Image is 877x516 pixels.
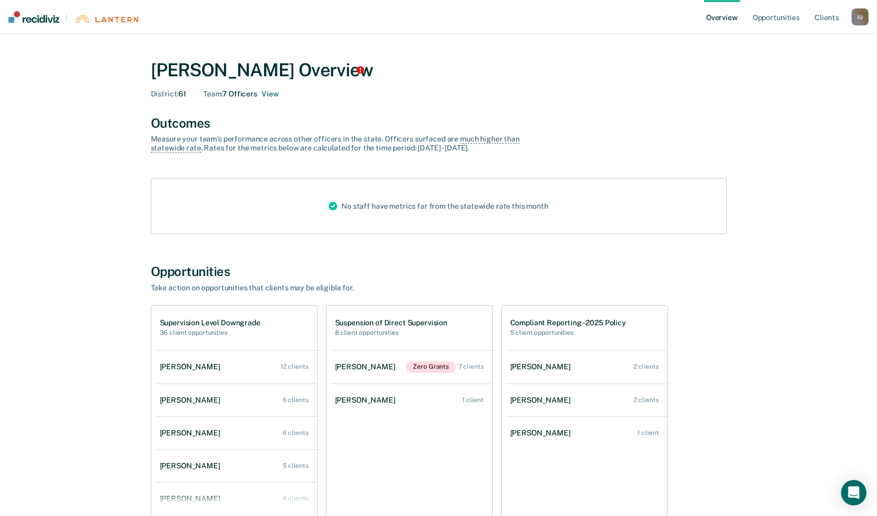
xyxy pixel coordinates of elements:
[151,264,727,279] div: Opportunities
[637,429,658,437] div: 1 client
[160,429,224,438] div: [PERSON_NAME]
[331,351,492,384] a: [PERSON_NAME]Zero Grants 7 clients
[283,495,309,502] div: 4 clients
[8,11,138,23] a: |
[841,480,866,505] div: Open Intercom Messenger
[203,90,278,99] div: 7 Officers
[151,59,727,81] div: [PERSON_NAME] Overview
[506,352,667,382] a: [PERSON_NAME] 2 clients
[151,115,727,131] div: Outcomes
[510,429,575,438] div: [PERSON_NAME]
[335,396,400,405] div: [PERSON_NAME]
[281,363,309,370] div: 12 clients
[335,362,400,371] div: [PERSON_NAME]
[634,396,659,404] div: 2 clients
[356,65,365,75] div: Tooltip anchor
[156,451,317,481] a: [PERSON_NAME] 5 clients
[506,418,667,448] a: [PERSON_NAME] 1 client
[506,385,667,415] a: [PERSON_NAME] 2 clients
[331,385,492,415] a: [PERSON_NAME] 1 client
[151,135,520,153] span: much higher than statewide rate
[458,363,484,370] div: 7 clients
[74,15,138,23] img: Lantern
[160,329,260,336] h2: 36 client opportunities
[335,329,448,336] h2: 8 client opportunities
[852,8,869,25] div: I U
[283,429,309,437] div: 6 clients
[852,8,869,25] button: IU
[151,135,521,153] div: Measure your team’s performance across other officer s in the state. Officer s surfaced are . Rat...
[160,494,224,503] div: [PERSON_NAME]
[510,329,626,336] h2: 5 client opportunities
[156,484,317,514] a: [PERSON_NAME] 4 clients
[160,318,260,327] h1: Supervision Level Downgrade
[462,396,483,404] div: 1 client
[510,396,575,405] div: [PERSON_NAME]
[261,90,278,99] button: 7 officers on Tamika Holman's Team
[510,362,575,371] div: [PERSON_NAME]
[156,418,317,448] a: [PERSON_NAME] 6 clients
[160,461,224,470] div: [PERSON_NAME]
[160,396,224,405] div: [PERSON_NAME]
[151,90,187,99] div: 61
[335,318,448,327] h1: Suspension of Direct Supervision
[283,396,309,404] div: 6 clients
[160,362,224,371] div: [PERSON_NAME]
[203,90,222,98] span: Team :
[156,352,317,382] a: [PERSON_NAME] 12 clients
[59,14,74,23] span: |
[156,385,317,415] a: [PERSON_NAME] 6 clients
[406,361,456,373] span: Zero Grants
[8,11,59,23] img: Recidiviz
[320,179,557,234] div: No staff have metrics far from the statewide rate this month
[634,363,659,370] div: 2 clients
[151,283,521,292] div: Take action on opportunities that clients may be eligible for.
[510,318,626,327] h1: Compliant Reporting - 2025 Policy
[283,462,309,469] div: 5 clients
[151,90,179,98] span: District :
